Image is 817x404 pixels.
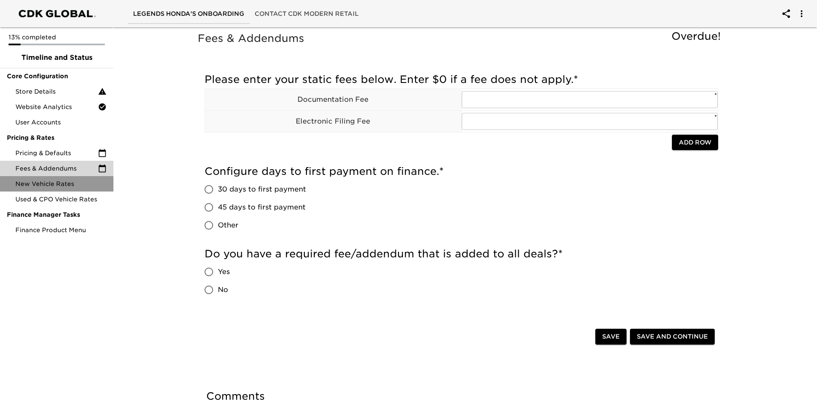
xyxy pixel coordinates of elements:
span: Yes [218,267,230,277]
button: Save [595,329,627,345]
span: Pricing & Defaults [15,149,98,157]
p: 13% completed [9,33,105,41]
p: Electronic Filing Fee [205,116,461,127]
h5: Comments [206,389,716,403]
span: Store Details [15,87,98,96]
span: 30 days to first payment [218,184,306,195]
span: Add Row [679,137,711,148]
span: Finance Product Menu [15,226,107,234]
span: Save [602,331,620,342]
h5: Please enter your static fees below. Enter $0 if a fee does not apply. [205,73,718,86]
span: Core Configuration [7,72,107,80]
span: Save and Continue [637,331,708,342]
span: Overdue! [671,30,721,42]
span: Other [218,220,238,230]
button: Save and Continue [630,329,715,345]
span: 45 days to first payment [218,202,306,212]
span: Pricing & Rates [7,133,107,142]
button: Add Row [672,135,718,150]
span: Finance Manager Tasks [7,210,107,219]
span: Contact CDK Modern Retail [255,9,359,19]
span: Used & CPO Vehicle Rates [15,195,107,203]
span: No [218,285,228,295]
span: Timeline and Status [7,53,107,63]
span: User Accounts [15,118,107,127]
span: Legends Honda's Onboarding [133,9,244,19]
span: Website Analytics [15,103,98,111]
button: account of current user [776,3,796,24]
button: account of current user [791,3,812,24]
p: Documentation Fee [205,94,461,105]
h5: Fees & Addendums [198,32,725,45]
span: Fees & Addendums [15,164,98,173]
h5: Do you have a required fee/addendum that is added to all deals? [205,247,718,261]
span: New Vehicle Rates [15,180,107,188]
h5: Configure days to first payment on finance. [205,165,718,178]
